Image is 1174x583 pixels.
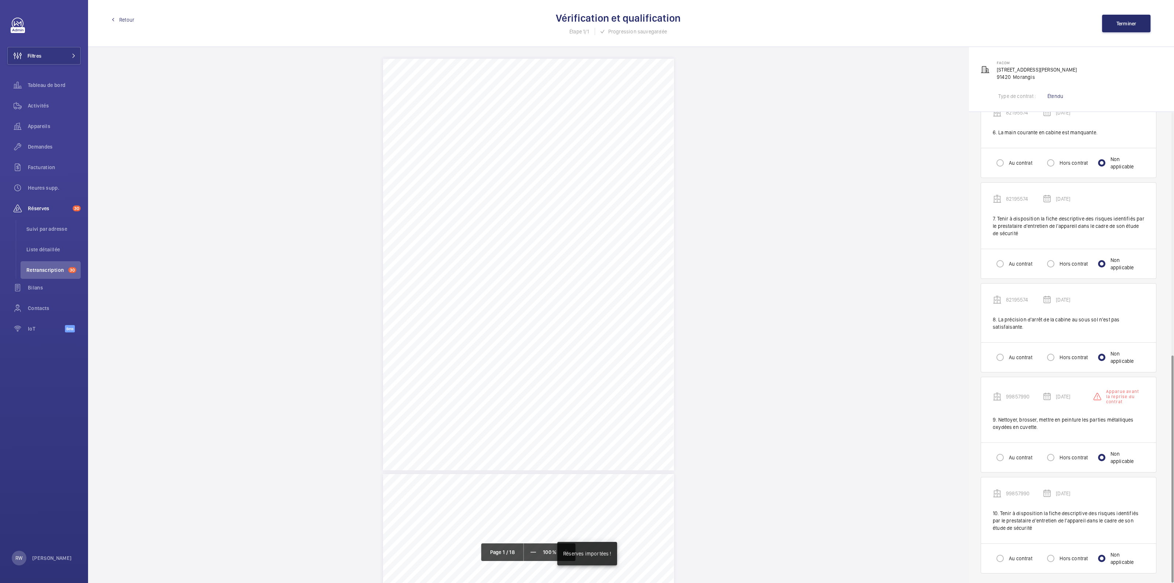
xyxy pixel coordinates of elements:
label: Hors contrat [1058,354,1088,361]
button: Terminer [1102,15,1151,32]
span: Liste des sites accrédités et portée disponible sur [DOMAIN_NAME] [543,389,661,393]
span: Copie à M. SADADOU [542,170,589,174]
span: Rédigé le : [400,304,422,308]
div: 8. La précision d'arrêt de la cabine au sous sol n'est pas satisfaisante. [993,316,1144,331]
span: Z.I. [GEOGRAPHIC_DATA] [400,147,453,152]
label: Non applicable [1109,156,1144,170]
span: Terminer [1116,21,1137,26]
label: Au contrat [1007,260,1032,267]
span: FACOM - [PERSON_NAME] & DECKER [429,267,508,272]
span: Ce rapport comprend une fiche par équipements, dans laquelle sont mentionnés la réglementation pr... [406,535,650,539]
button: Filtres [7,47,81,65]
span: Lieu d'intervention : [542,262,584,267]
span: Par : [400,309,409,313]
span: Liste détaillée [26,246,81,253]
p: 99857990 [1006,393,1043,400]
label: Au contrat [1007,454,1032,461]
span: Bureau Veritas Exploitation SAS [400,126,482,131]
span: BATIMENT ARC EN CIEL [400,143,450,147]
span: Étape 1/1 [569,28,595,35]
span: ENGIE ENERGIE SERVICES [542,133,601,138]
span: par [639,551,645,555]
span: 91080 EVRY-COURCOURONNES [GEOGRAPHIC_DATA] [400,152,515,157]
span: l’équipement, les caractéristiques techniques essentielles, les éventuelles actions à entreprendr... [406,539,650,543]
label: Non applicable [1109,256,1144,271]
span: [DATE] [423,304,435,308]
p: 82195574 [1006,109,1043,116]
label: Au contrat [1007,354,1032,361]
p: 99857990 [1006,490,1043,497]
span: Apparue avant la reprise du contrat [1106,389,1143,404]
span: [STREET_ADDRESS][PERSON_NAME] [542,267,623,272]
div: Type de contrat : [998,92,1036,100]
span: Retour [119,16,134,23]
span: [STREET_ADDRESS][PERSON_NAME] [400,138,479,142]
span: 30 [68,267,76,273]
span: Facturation [28,164,81,171]
a: Étendu [1047,93,1063,99]
span: Heures supp. [28,184,81,192]
label: Hors contrat [1058,454,1088,461]
label: Non applicable [1109,350,1144,365]
div: 10. Tenir à disposition la fiche descriptive des risques identifiés par le prestataire d'entretie... [993,510,1144,532]
span: [DATE] [436,251,452,255]
span: [STREET_ADDRESS][PERSON_NAME] [542,138,623,143]
span: Préambule [507,510,537,516]
span: Longitude : [400,277,421,281]
span: de [422,551,427,555]
span: 91420 MORANGIS [542,143,580,147]
span: Bureau Veritas a le plaisir de vous remettre le rapport de vérification de vos équipements décrit... [406,527,589,531]
span: 30 [73,205,81,211]
span: Intervention du [400,251,435,255]
span: [PERSON_NAME] [411,309,443,313]
div: [DATE] [1043,489,1093,498]
label: Non applicable [1109,450,1144,465]
div: [DATE] [1043,194,1093,203]
div: [DATE] [1043,295,1093,304]
span: BP 99 [542,272,554,277]
span: Ce rapport contient 3 fiches [400,362,453,367]
p: [PERSON_NAME] [32,554,72,562]
span: Ce document a été validé par son auteur [400,313,470,317]
span: IoT [28,325,65,332]
div: 7. Tenir à disposition la fiche descriptive des risques identifiés par le prestataire d'entretien... [993,215,1144,237]
span: Nom du site : [400,267,427,272]
span: Téléphone : [PHONE_NUMBER] [400,157,464,162]
span: Accréditation Cofrac n° 3-1335,inspection [543,383,640,388]
h2: Vérification et qualification [556,11,681,25]
div: [DATE] [1043,108,1093,117]
span: Appareils [28,123,81,130]
span: Chacun [406,551,420,555]
span: Ascenseurs [400,212,449,221]
span: 8678973/57.1.1.R [448,299,479,303]
div: [DATE] [1043,392,1093,401]
div: Page 1 [383,59,674,470]
span: Beta [65,325,75,332]
div: Page 1 / 18 [481,543,524,561]
p: 82195574 [1006,296,1043,303]
span: peut [462,551,470,555]
span: Activités [28,102,81,109]
label: Hors contrat [1058,159,1088,167]
span: Suivi par adresse [26,225,81,233]
span: BÂTIMENT ADMINISTRATIF [400,224,488,231]
p: [STREET_ADDRESS][PERSON_NAME] 91420 morangis [997,59,1077,81]
label: Au contrat [1007,555,1032,562]
label: Hors contrat [1058,555,1088,562]
span: vos [429,551,435,555]
span: Rappels sur les obligations de l'employeur ou de l'exploitant ci-après désigne le client [406,576,646,582]
span: Bureau Veritas, à l’aide des moyens mis à sa disposition. [406,543,505,547]
span: Bilans [28,284,81,291]
span: A l'attention de M. [PERSON_NAME] [542,126,634,131]
p: Réserves importées ! [563,550,611,557]
span: EVRY COURCOURONNES [400,133,454,137]
span: Latitude : [400,272,417,276]
span: Mail : [PERSON_NAME][EMAIL_ADDRESS][DOMAIN_NAME] [400,162,522,167]
span: 2.3371 [418,272,430,276]
span: Retranscription [26,266,65,274]
div: 6. La main courante en cabine est manquante. [993,129,1144,136]
span: Bureau Veritas Exploitation SAS - Société par Actions Simplifiée au capital social de 36 315 000 ... [402,450,624,453]
span: Demandes [28,143,81,150]
span: Rapport de vérification générale périodique [400,202,581,211]
div: 9. Nettoyer, brosser, mettre en peinture les parties métalliques oxydées en cuvette. [993,416,1144,431]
